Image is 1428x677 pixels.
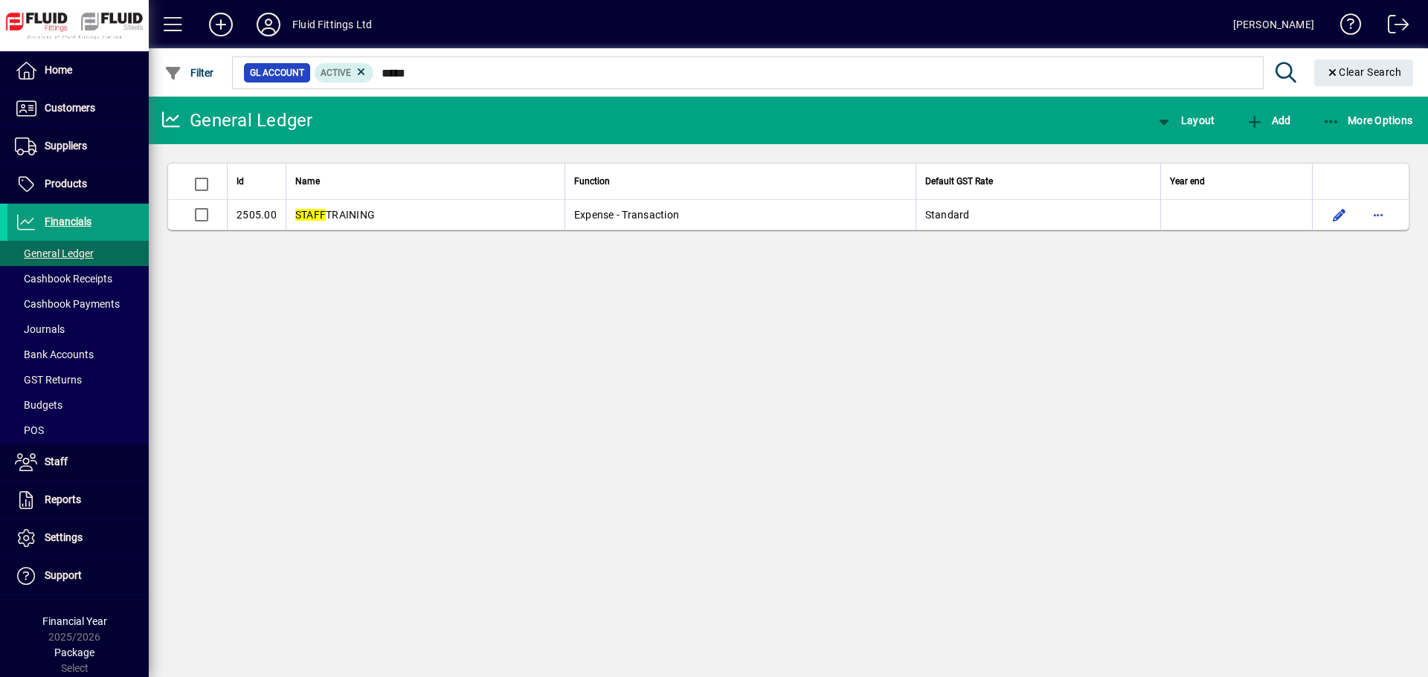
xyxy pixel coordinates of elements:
button: More Options [1319,107,1417,134]
a: Products [7,166,149,203]
a: Cashbook Payments [7,291,149,317]
span: Function [574,173,610,190]
span: Financial Year [42,615,107,627]
span: Settings [45,531,83,543]
span: Standard [925,209,970,221]
span: GL Account [250,65,304,80]
a: General Ledger [7,241,149,266]
span: POS [15,424,44,436]
span: Products [45,178,87,190]
span: Suppliers [45,140,87,152]
button: Profile [245,11,292,38]
span: Customers [45,102,95,114]
span: More Options [1322,114,1413,126]
a: Logout [1377,3,1409,51]
span: 2505.00 [237,209,277,221]
span: Year end [1170,173,1205,190]
span: Expense - Transaction [574,209,679,221]
button: Filter [161,59,218,86]
div: Name [295,173,556,190]
a: Bank Accounts [7,342,149,367]
span: Budgets [15,399,62,411]
div: Id [237,173,277,190]
span: Add [1246,114,1290,126]
button: Add [197,11,245,38]
span: TRAINING [295,209,375,221]
app-page-header-button: View chart layout [1139,107,1230,134]
span: Clear Search [1326,66,1402,78]
span: Financials [45,216,91,227]
span: General Ledger [15,247,94,259]
mat-chip: Activation Status: Active [315,63,374,82]
span: Support [45,569,82,581]
span: Default GST Rate [925,173,993,190]
div: [PERSON_NAME] [1233,13,1314,36]
a: Knowledge Base [1329,3,1362,51]
span: Staff [45,456,68,467]
span: Id [237,173,244,190]
span: GST Returns [15,374,82,386]
span: Package [54,647,94,658]
span: Cashbook Payments [15,298,120,310]
a: Budgets [7,392,149,418]
span: Bank Accounts [15,349,94,360]
button: More options [1366,203,1390,227]
span: Cashbook Receipts [15,273,112,285]
span: Active [321,68,351,78]
button: Add [1242,107,1294,134]
a: POS [7,418,149,443]
a: Staff [7,444,149,481]
a: Cashbook Receipts [7,266,149,291]
button: Edit [1328,203,1351,227]
a: Support [7,557,149,595]
span: Layout [1155,114,1215,126]
span: Filter [164,67,214,79]
span: Journals [15,323,65,335]
a: GST Returns [7,367,149,392]
span: Name [295,173,320,190]
div: General Ledger [160,108,313,132]
button: Layout [1151,107,1218,134]
a: Customers [7,90,149,127]
button: Clear [1314,59,1414,86]
span: Reports [45,493,81,505]
a: Home [7,52,149,89]
em: STAFF [295,209,326,221]
a: Settings [7,519,149,557]
span: Home [45,64,72,76]
a: Journals [7,317,149,342]
a: Reports [7,482,149,519]
div: Fluid Fittings Ltd [292,13,372,36]
a: Suppliers [7,128,149,165]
